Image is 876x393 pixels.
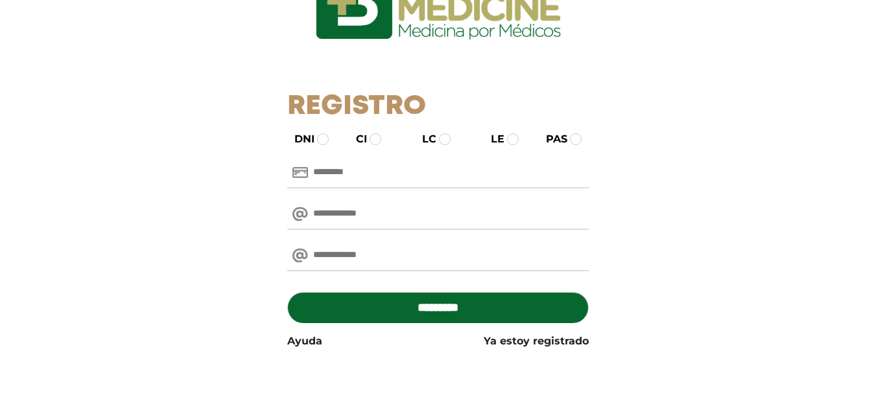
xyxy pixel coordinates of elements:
h1: Registro [287,91,589,123]
label: PAS [534,131,567,147]
label: LC [410,131,436,147]
a: Ayuda [287,333,322,349]
label: DNI [283,131,314,147]
label: LE [479,131,504,147]
a: Ya estoy registrado [484,333,589,349]
label: CI [344,131,367,147]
